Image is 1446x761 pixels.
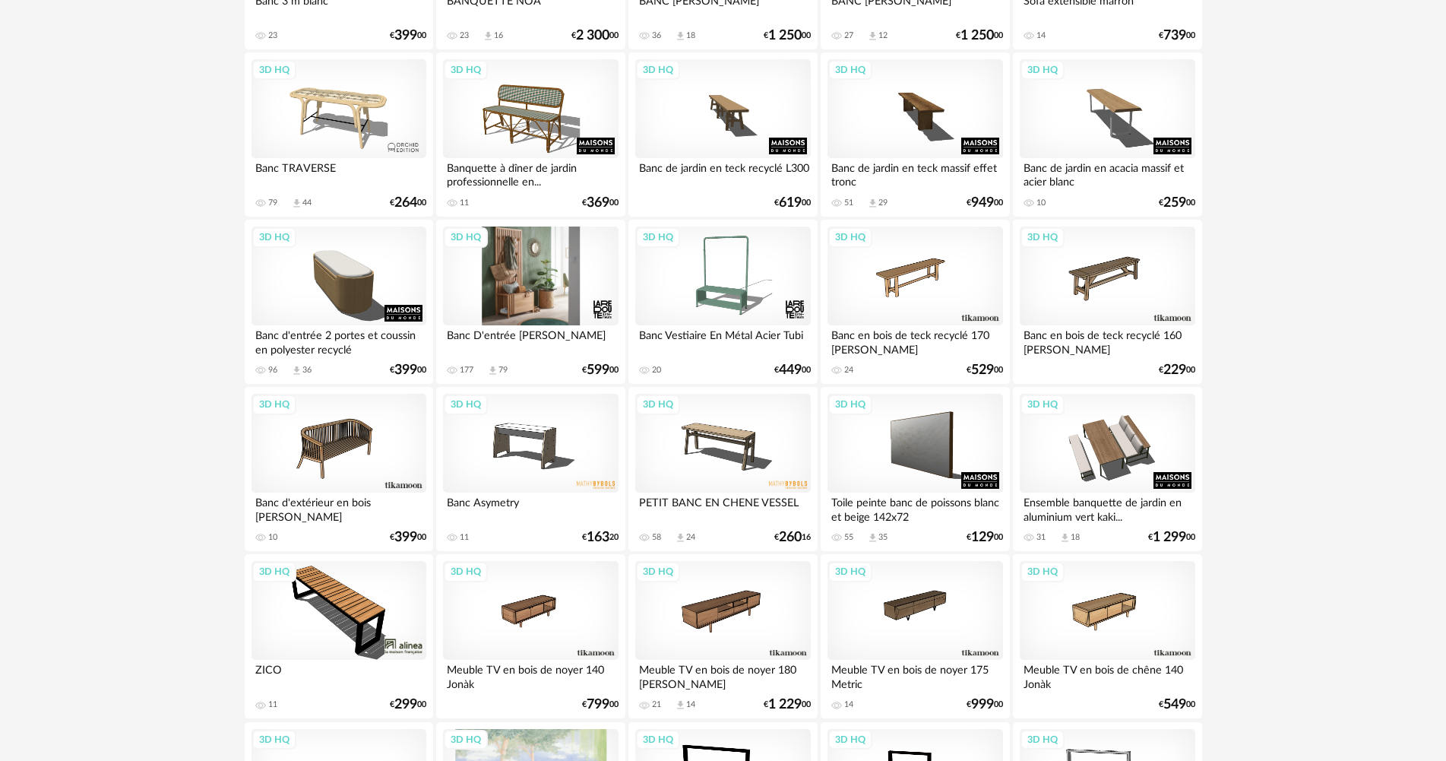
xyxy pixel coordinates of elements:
a: 3D HQ Banc de jardin en acacia massif et acier blanc 10 €25900 [1013,52,1201,217]
div: Banc en bois de teck recyclé 160 [PERSON_NAME] [1020,325,1194,356]
div: € 00 [390,198,426,208]
div: € 00 [390,30,426,41]
div: 3D HQ [1020,60,1065,80]
a: 3D HQ Banc d'entrée 2 portes et coussin en polyester recyclé 96 Download icon 36 €39900 [245,220,433,384]
div: ZICO [252,660,426,690]
span: Download icon [675,30,686,42]
a: 3D HQ Banquette à dîner de jardin professionnelle en... 11 €36900 [436,52,625,217]
div: 10 [268,532,277,543]
div: 29 [878,198,888,208]
span: 299 [394,699,417,710]
span: 369 [587,198,609,208]
div: 31 [1036,532,1046,543]
span: 399 [394,30,417,41]
div: Meuble TV en bois de noyer 180 [PERSON_NAME] [635,660,810,690]
div: 3D HQ [1020,562,1065,582]
div: € 00 [764,699,811,710]
div: 3D HQ [252,562,296,582]
div: 55 [844,532,853,543]
a: 3D HQ Banc Vestiaire En Métal Acier Tubi 20 €44900 [628,220,817,384]
div: 3D HQ [1020,395,1065,414]
div: € 00 [967,699,1003,710]
div: € 00 [774,365,811,376]
div: 3D HQ [636,227,680,247]
div: 21 [652,699,661,710]
div: 16 [494,30,503,41]
div: Banc d'extérieur en bois [PERSON_NAME] [252,493,426,523]
span: 739 [1163,30,1186,41]
span: 2 300 [576,30,609,41]
div: Banc d'entrée 2 portes et coussin en polyester recyclé [252,325,426,356]
a: 3D HQ PETIT BANC EN CHENE VESSEL 58 Download icon 24 €26016 [628,387,817,551]
div: Meuble TV en bois de chêne 140 Jonàk [1020,660,1194,690]
span: 399 [394,532,417,543]
a: 3D HQ Toile peinte banc de poissons blanc et beige 142x72 55 Download icon 35 €12900 [821,387,1009,551]
div: 14 [686,699,695,710]
a: 3D HQ Banc Asymetry 11 €16320 [436,387,625,551]
span: 163 [587,532,609,543]
a: 3D HQ Banc d'extérieur en bois [PERSON_NAME] 10 €39900 [245,387,433,551]
div: Toile peinte banc de poissons blanc et beige 142x72 [827,493,1002,523]
div: € 00 [956,30,1003,41]
span: 129 [971,532,994,543]
div: 58 [652,532,661,543]
div: € 00 [390,699,426,710]
div: 51 [844,198,853,208]
a: 3D HQ Banc en bois de teck recyclé 170 [PERSON_NAME] 24 €52900 [821,220,1009,384]
div: 36 [302,365,312,376]
div: 3D HQ [444,730,488,750]
div: 3D HQ [828,60,872,80]
div: 36 [652,30,661,41]
div: 3D HQ [828,395,872,414]
div: € 00 [764,30,811,41]
div: 3D HQ [252,60,296,80]
div: € 00 [1159,198,1195,208]
div: 3D HQ [252,395,296,414]
div: 3D HQ [828,562,872,582]
span: Download icon [1059,532,1071,544]
div: Meuble TV en bois de noyer 175 Metric [827,660,1002,690]
div: € 00 [390,532,426,543]
div: 177 [460,365,473,376]
div: Banc de jardin en teck massif effet tronc [827,158,1002,189]
div: € 00 [582,699,619,710]
div: 11 [268,699,277,710]
span: 399 [394,365,417,376]
div: 79 [498,365,508,376]
div: 79 [268,198,277,208]
div: 18 [686,30,695,41]
div: 3D HQ [1020,730,1065,750]
a: 3D HQ Meuble TV en bois de chêne 140 Jonàk €54900 [1013,554,1201,718]
div: 3D HQ [444,562,488,582]
div: € 16 [774,532,811,543]
div: € 00 [967,365,1003,376]
div: 10 [1036,198,1046,208]
div: 11 [460,198,469,208]
span: Download icon [483,30,494,42]
div: 11 [460,532,469,543]
div: Banc de jardin en acacia massif et acier blanc [1020,158,1194,189]
div: Banc Vestiaire En Métal Acier Tubi [635,325,810,356]
div: 3D HQ [252,227,296,247]
a: 3D HQ Banc TRAVERSE 79 Download icon 44 €26400 [245,52,433,217]
span: Download icon [867,532,878,544]
a: 3D HQ Banc en bois de teck recyclé 160 [PERSON_NAME] €22900 [1013,220,1201,384]
span: 529 [971,365,994,376]
a: 3D HQ Meuble TV en bois de noyer 140 Jonàk €79900 [436,554,625,718]
a: 3D HQ Banc de jardin en teck recyclé L300 €61900 [628,52,817,217]
div: 3D HQ [636,562,680,582]
span: 619 [779,198,802,208]
div: 18 [1071,532,1080,543]
div: 14 [844,699,853,710]
div: 24 [844,365,853,376]
div: 3D HQ [444,395,488,414]
div: € 00 [1159,365,1195,376]
div: 96 [268,365,277,376]
div: 14 [1036,30,1046,41]
div: Banc D'entrée [PERSON_NAME] [443,325,618,356]
span: 949 [971,198,994,208]
div: 3D HQ [444,227,488,247]
div: 3D HQ [636,60,680,80]
span: 259 [1163,198,1186,208]
div: Banc Asymetry [443,493,618,523]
